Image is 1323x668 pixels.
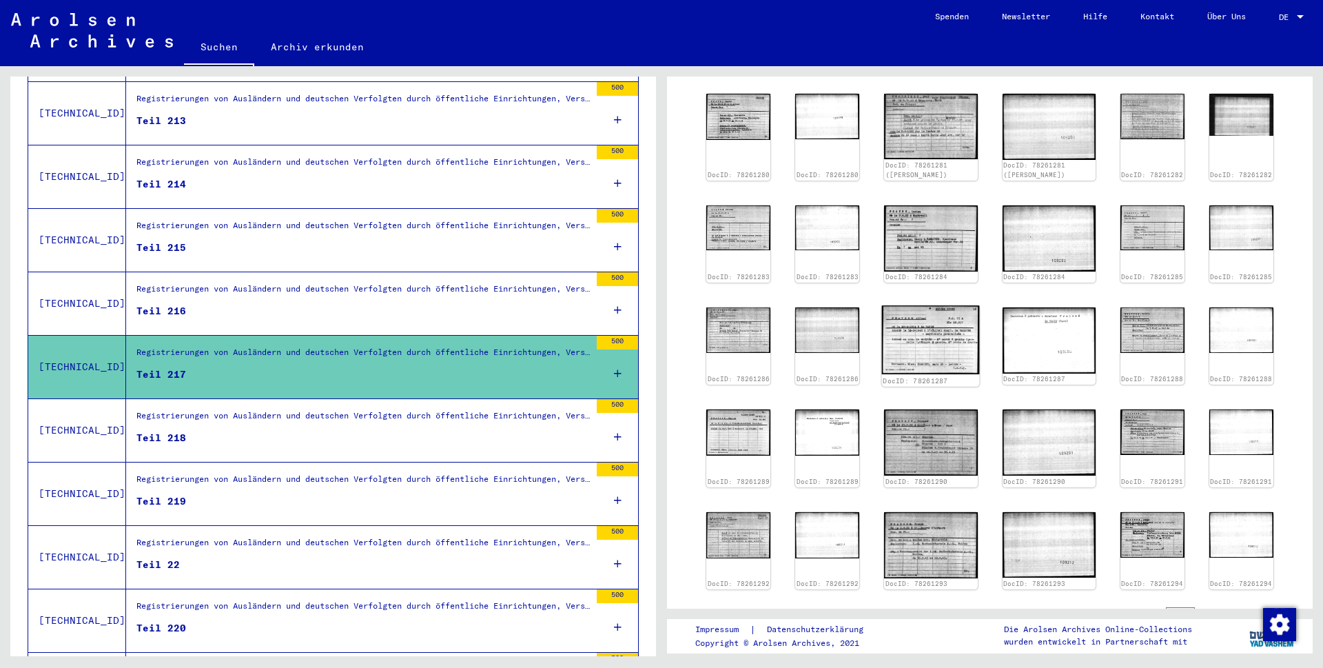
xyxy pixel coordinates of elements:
[1003,161,1065,179] a: DocID: 78261281 ([PERSON_NAME])
[1120,512,1184,558] img: 001.jpg
[1210,171,1272,179] a: DocID: 78261282
[1247,618,1298,653] img: yv_logo.png
[884,409,977,476] img: 001.jpg
[1262,607,1295,640] div: Zustimmung ändern
[883,376,949,385] a: DocID: 78261287
[136,156,590,175] div: Registrierungen von Ausländern und deutschen Verfolgten durch öffentliche Einrichtungen, Versiche...
[597,336,638,350] div: 500
[136,536,590,556] div: Registrierungen von Ausländern und deutschen Verfolgten durch öffentliche Einrichtungen, Versiche...
[597,272,638,286] div: 500
[795,409,859,456] img: 002.jpg
[884,512,977,578] img: 001.jpg
[1210,580,1272,587] a: DocID: 78261294
[1003,512,1096,578] img: 002.jpg
[797,171,859,179] a: DocID: 78261280
[136,473,590,492] div: Registrierungen von Ausländern und deutschen Verfolgten durch öffentliche Einrichtungen, Versiche...
[1235,600,1262,628] button: Next page
[1279,12,1294,22] span: DE
[136,283,590,302] div: Registrierungen von Ausländern und deutschen Verfolgten durch öffentliche Einrichtungen, Versiche...
[136,621,186,636] div: Teil 220
[28,525,126,589] td: [TECHNICAL_ID]
[708,478,770,485] a: DocID: 78261289
[1120,94,1184,139] img: 001.jpg
[28,81,126,145] td: [TECHNICAL_ID]
[1121,273,1183,281] a: DocID: 78261285
[136,558,180,572] div: Teil 22
[795,94,859,139] img: 002.jpg
[597,526,638,540] div: 500
[884,205,977,272] img: 001.jpg
[708,171,770,179] a: DocID: 78261280
[254,30,380,63] a: Archiv erkunden
[597,82,638,96] div: 500
[1138,600,1166,628] button: Previous page
[708,580,770,587] a: DocID: 78261292
[28,589,126,652] td: [TECHNICAL_ID]
[1003,307,1096,373] img: 002.jpg
[136,177,186,192] div: Teil 214
[706,512,770,558] img: 001.jpg
[136,367,186,382] div: Teil 217
[136,92,590,112] div: Registrierungen von Ausländern und deutschen Verfolgten durch öffentliche Einrichtungen, Versiche...
[708,273,770,281] a: DocID: 78261283
[1003,580,1065,587] a: DocID: 78261293
[1120,307,1184,353] img: 001.jpg
[695,623,880,637] div: |
[1003,205,1096,272] img: 002.jpg
[1003,375,1065,383] a: DocID: 78261287
[795,512,859,558] img: 002.jpg
[1121,171,1183,179] a: DocID: 78261282
[1209,307,1273,353] img: 002.jpg
[597,399,638,413] div: 500
[884,94,977,159] img: 001.jpg
[1262,600,1290,628] button: Last page
[28,462,126,525] td: [TECHNICAL_ID]
[136,346,590,365] div: Registrierungen von Ausländern und deutschen Verfolgten durch öffentliche Einrichtungen, Versiche...
[797,580,859,587] a: DocID: 78261292
[695,623,750,637] a: Impressum
[1210,273,1272,281] a: DocID: 78261285
[1120,205,1184,251] img: 001.jpg
[706,205,770,251] img: 001.jpg
[597,209,638,223] div: 500
[597,653,638,667] div: 500
[597,463,638,476] div: 500
[797,478,859,485] a: DocID: 78261289
[706,94,770,139] img: 001.jpg
[1210,375,1272,383] a: DocID: 78261288
[1003,478,1065,485] a: DocID: 78261290
[136,114,186,128] div: Teil 213
[184,30,254,66] a: Suchen
[1210,478,1272,485] a: DocID: 78261291
[885,273,947,281] a: DocID: 78261284
[1121,580,1183,587] a: DocID: 78261294
[885,161,947,179] a: DocID: 78261281 ([PERSON_NAME])
[706,307,770,352] img: 001.jpg
[885,580,947,587] a: DocID: 78261293
[797,375,859,383] a: DocID: 78261286
[28,145,126,208] td: [TECHNICAL_ID]
[885,478,947,485] a: DocID: 78261290
[1263,608,1296,641] img: Zustimmung ändern
[136,304,186,318] div: Teil 216
[1004,623,1192,636] p: Die Arolsen Archives Online-Collections
[1004,636,1192,648] p: wurden entwickelt in Partnerschaft mit
[1121,375,1183,383] a: DocID: 78261288
[1209,409,1273,454] img: 002.jpg
[28,208,126,272] td: [TECHNICAL_ID]
[756,623,880,637] a: Datenschutzerklärung
[1120,409,1184,455] img: 001.jpg
[136,600,590,619] div: Registrierungen von Ausländern und deutschen Verfolgten durch öffentliche Einrichtungen, Versiche...
[1021,608,1089,620] div: 1 – 30 of 1000
[1003,273,1065,281] a: DocID: 78261284
[136,241,186,255] div: Teil 215
[136,494,186,509] div: Teil 219
[1003,409,1096,476] img: 002.jpg
[28,272,126,335] td: [TECHNICAL_ID]
[706,409,770,456] img: 001.jpg
[1111,600,1138,628] button: First page
[797,273,859,281] a: DocID: 78261283
[695,637,880,649] p: Copyright © Arolsen Archives, 2021
[1209,512,1273,558] img: 002.jpg
[1209,205,1273,251] img: 002.jpg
